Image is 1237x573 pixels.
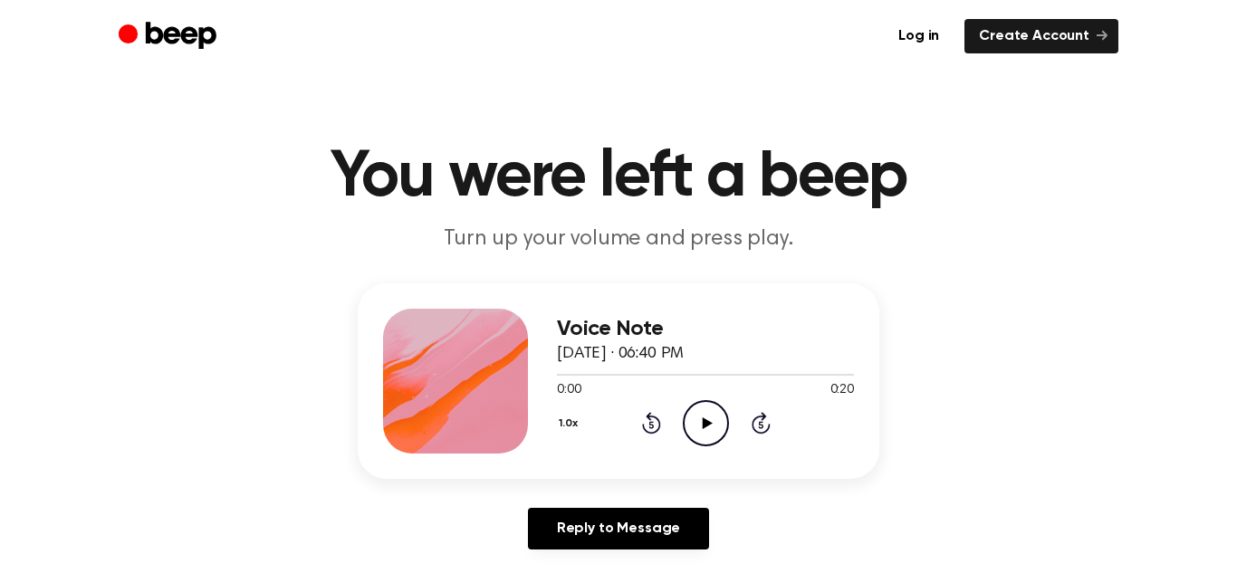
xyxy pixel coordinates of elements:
h1: You were left a beep [155,145,1082,210]
a: Create Account [964,19,1118,53]
p: Turn up your volume and press play. [271,224,966,254]
a: Beep [119,19,221,54]
h3: Voice Note [557,317,854,341]
span: 0:20 [830,381,854,400]
a: Reply to Message [528,508,709,549]
a: Log in [884,19,954,53]
button: 1.0x [557,408,585,439]
span: 0:00 [557,381,580,400]
span: [DATE] · 06:40 PM [557,346,684,362]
